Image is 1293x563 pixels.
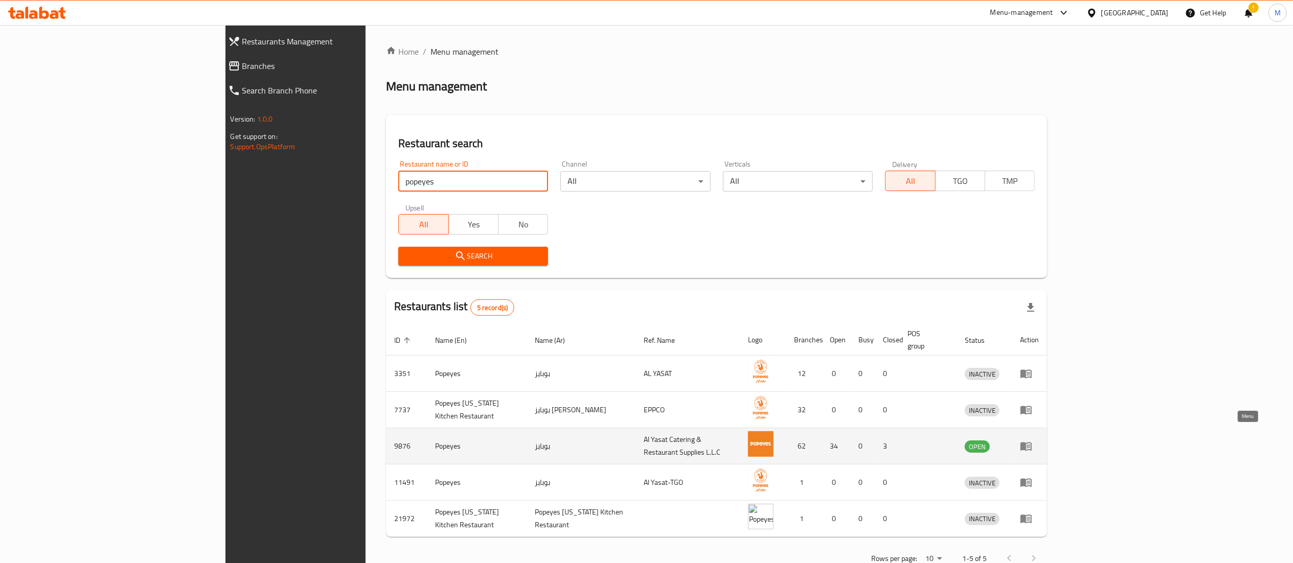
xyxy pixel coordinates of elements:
[636,392,740,428] td: EPPCO
[822,324,850,356] th: Open
[786,464,822,501] td: 1
[448,214,498,234] button: Yes
[231,130,278,143] span: Get support on:
[822,356,850,392] td: 0
[471,303,514,313] span: 5 record(s)
[965,405,1000,416] span: INACTIVE
[850,324,875,356] th: Busy
[850,356,875,392] td: 0
[965,513,1000,525] span: INACTIVE
[470,299,515,316] div: Total records count
[965,441,990,453] span: OPEN
[535,334,578,346] span: Name (Ar)
[1275,7,1281,18] span: M
[498,214,548,234] button: No
[748,431,774,457] img: Popeyes
[850,392,875,428] td: 0
[220,54,441,78] a: Branches
[398,136,1035,151] h2: Restaurant search
[427,428,527,464] td: Popeyes
[386,324,1047,537] table: enhanced table
[875,501,899,537] td: 0
[394,299,514,316] h2: Restaurants list
[822,428,850,464] td: 34
[405,204,424,211] label: Upsell
[965,368,1000,380] span: INACTIVE
[748,359,774,384] img: Popeyes
[403,217,444,232] span: All
[257,112,273,126] span: 1.0.0
[786,392,822,428] td: 32
[786,324,822,356] th: Branches
[242,84,433,97] span: Search Branch Phone
[822,392,850,428] td: 0
[990,7,1053,19] div: Menu-management
[850,428,875,464] td: 0
[220,29,441,54] a: Restaurants Management
[875,392,899,428] td: 0
[786,501,822,537] td: 1
[527,428,636,464] td: بوبايز
[242,60,433,72] span: Branches
[398,247,548,266] button: Search
[748,504,774,529] img: Popeyes Louisiana Kitchen Restaurant
[527,392,636,428] td: بوبايز [PERSON_NAME]
[875,464,899,501] td: 0
[560,171,710,192] div: All
[786,428,822,464] td: 62
[231,140,296,153] a: Support.OpsPlatform
[748,395,774,420] img: Popeyes Louisiana Kitchen Restaurant
[965,477,1000,489] span: INACTIVE
[220,78,441,103] a: Search Branch Phone
[723,171,873,192] div: All
[527,501,636,537] td: Popeyes [US_STATE] Kitchen Restaurant
[1020,367,1039,380] div: Menu
[822,464,850,501] td: 0
[965,368,1000,380] div: INACTIVE
[386,45,1047,58] nav: breadcrumb
[965,334,998,346] span: Status
[636,356,740,392] td: AL YASAT
[965,513,1000,525] div: INACTIVE
[427,464,527,501] td: Popeyes
[885,171,935,191] button: All
[786,356,822,392] td: 12
[989,174,1031,189] span: TMP
[453,217,494,232] span: Yes
[503,217,544,232] span: No
[875,324,899,356] th: Closed
[394,334,414,346] span: ID
[822,501,850,537] td: 0
[430,45,498,58] span: Menu management
[890,174,931,189] span: All
[644,334,688,346] span: Ref. Name
[850,464,875,501] td: 0
[940,174,981,189] span: TGO
[427,356,527,392] td: Popeyes
[1101,7,1169,18] div: [GEOGRAPHIC_DATA]
[908,327,945,352] span: POS group
[398,171,548,192] input: Search for restaurant name or ID..
[242,35,433,48] span: Restaurants Management
[965,404,1000,416] div: INACTIVE
[406,250,540,263] span: Search
[748,467,774,493] img: Popeyes
[231,112,256,126] span: Version:
[435,334,480,346] span: Name (En)
[850,501,875,537] td: 0
[427,392,527,428] td: Popeyes [US_STATE] Kitchen Restaurant
[636,428,740,464] td: Al Yasat Catering & Restaurant Supplies L.L.C
[1020,512,1039,525] div: Menu
[398,214,448,234] button: All
[935,171,985,191] button: TGO
[875,356,899,392] td: 0
[985,171,1035,191] button: TMP
[892,160,918,168] label: Delivery
[1012,324,1047,356] th: Action
[740,324,786,356] th: Logo
[427,501,527,537] td: Popeyes [US_STATE] Kitchen Restaurant
[1020,476,1039,488] div: Menu
[527,356,636,392] td: بوبايز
